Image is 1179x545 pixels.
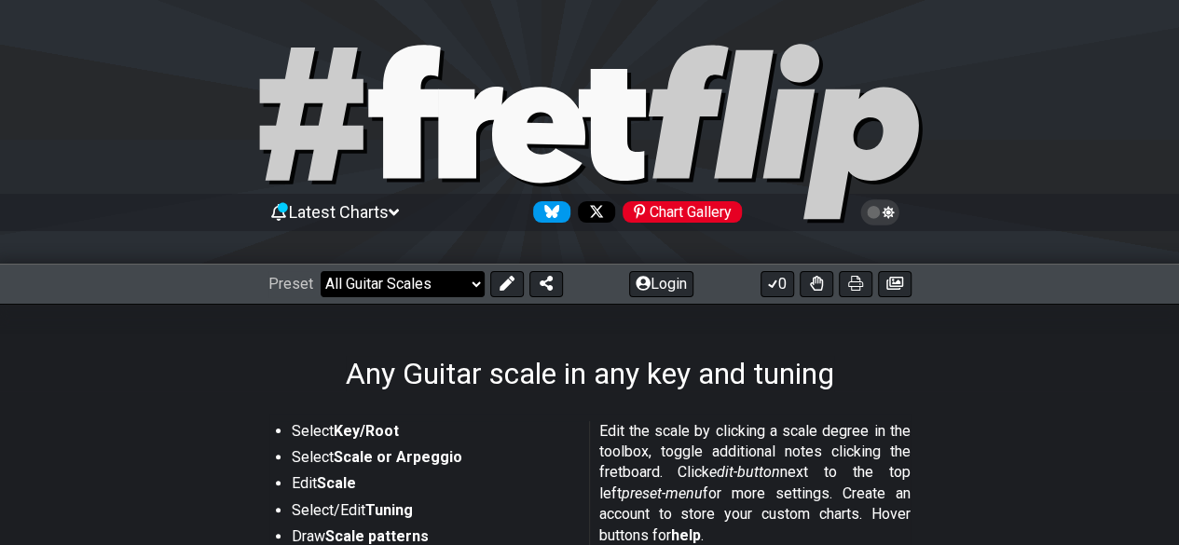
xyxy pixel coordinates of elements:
h1: Any Guitar scale in any key and tuning [346,356,834,391]
strong: Scale patterns [325,527,429,545]
li: Select/Edit [292,500,577,526]
a: #fretflip at Pinterest [615,201,742,223]
span: Latest Charts [289,202,389,222]
div: Chart Gallery [623,201,742,223]
a: Follow #fretflip at Bluesky [526,201,570,223]
button: Share Preset [529,271,563,297]
em: edit-button [709,463,780,481]
button: Edit Preset [490,271,524,297]
strong: Scale [317,474,356,492]
button: Login [629,271,693,297]
li: Select [292,421,577,447]
button: 0 [761,271,794,297]
select: Preset [321,271,485,297]
strong: Key/Root [334,422,399,440]
a: Follow #fretflip at X [570,201,615,223]
strong: Scale or Arpeggio [334,448,462,466]
em: preset-menu [622,484,703,502]
span: Toggle light / dark theme [870,204,891,221]
li: Select [292,447,577,473]
strong: help [671,526,701,544]
button: Print [839,271,872,297]
span: Preset [268,275,313,293]
button: Create image [878,271,912,297]
strong: Tuning [365,501,413,519]
button: Toggle Dexterity for all fretkits [800,271,833,297]
li: Edit [292,473,577,499]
